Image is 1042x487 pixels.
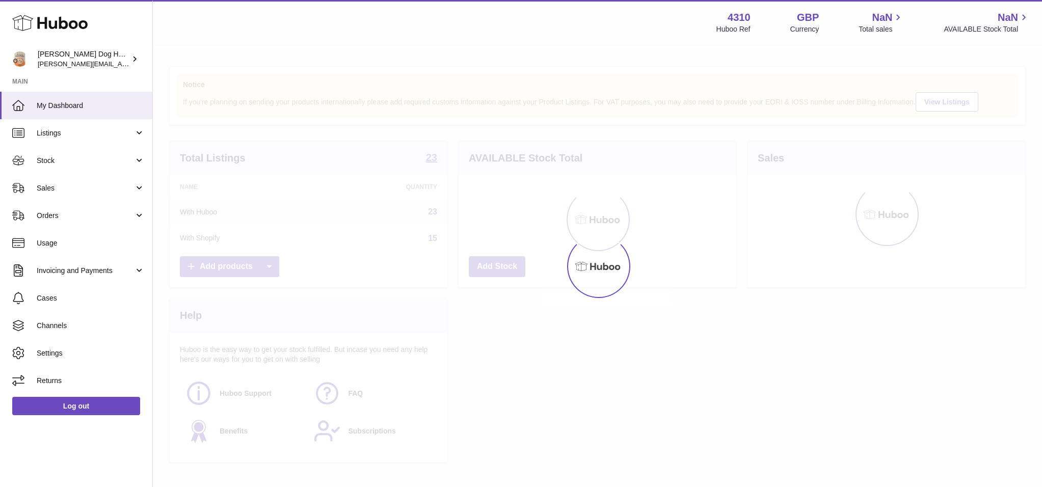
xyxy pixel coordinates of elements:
[859,24,904,34] span: Total sales
[37,101,145,111] span: My Dashboard
[37,128,134,138] span: Listings
[37,211,134,221] span: Orders
[12,397,140,415] a: Log out
[790,24,819,34] div: Currency
[38,49,129,69] div: [PERSON_NAME] Dog House
[37,156,134,166] span: Stock
[716,24,751,34] div: Huboo Ref
[944,11,1030,34] a: NaN AVAILABLE Stock Total
[37,348,145,358] span: Settings
[728,11,751,24] strong: 4310
[38,60,204,68] span: [PERSON_NAME][EMAIL_ADDRESS][DOMAIN_NAME]
[797,11,819,24] strong: GBP
[37,266,134,276] span: Invoicing and Payments
[872,11,892,24] span: NaN
[12,51,28,67] img: toby@hackneydoghouse.com
[37,321,145,331] span: Channels
[998,11,1018,24] span: NaN
[37,376,145,386] span: Returns
[37,238,145,248] span: Usage
[37,183,134,193] span: Sales
[37,293,145,303] span: Cases
[944,24,1030,34] span: AVAILABLE Stock Total
[859,11,904,34] a: NaN Total sales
